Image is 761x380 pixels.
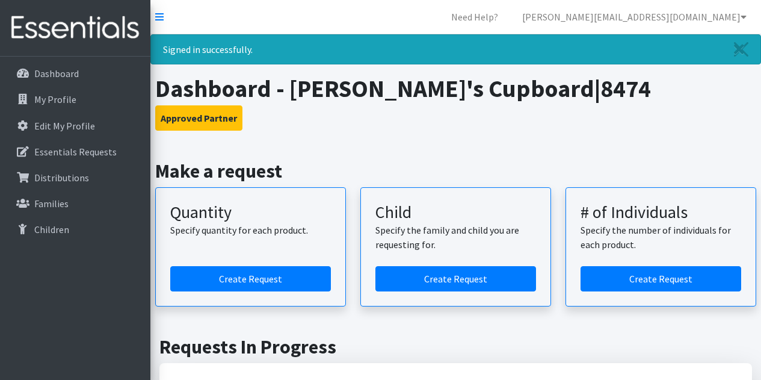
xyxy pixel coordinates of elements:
h2: Requests In Progress [159,335,752,358]
h3: # of Individuals [581,202,741,223]
p: Specify the family and child you are requesting for. [375,223,536,252]
p: Specify the number of individuals for each product. [581,223,741,252]
p: Essentials Requests [34,146,117,158]
h2: Make a request [155,160,757,182]
a: Families [5,192,146,216]
p: My Profile [34,93,76,105]
a: [PERSON_NAME][EMAIL_ADDRESS][DOMAIN_NAME] [513,5,756,29]
img: HumanEssentials [5,8,146,48]
h1: Dashboard - [PERSON_NAME]'s Cupboard|8474 [155,74,757,103]
p: Specify quantity for each product. [170,223,331,237]
a: Create a request by number of individuals [581,266,741,291]
a: Close [722,35,760,64]
div: Signed in successfully. [150,34,761,64]
p: Edit My Profile [34,120,95,132]
p: Families [34,198,69,210]
a: Create a request by quantity [170,266,331,291]
a: Distributions [5,166,146,190]
a: Children [5,217,146,241]
h3: Quantity [170,202,331,223]
a: My Profile [5,87,146,111]
p: Children [34,223,69,235]
button: Approved Partner [155,105,242,131]
a: Essentials Requests [5,140,146,164]
p: Dashboard [34,67,79,79]
p: Distributions [34,172,89,184]
a: Create a request for a child or family [375,266,536,291]
a: Dashboard [5,61,146,86]
h3: Child [375,202,536,223]
a: Need Help? [442,5,508,29]
a: Edit My Profile [5,114,146,138]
